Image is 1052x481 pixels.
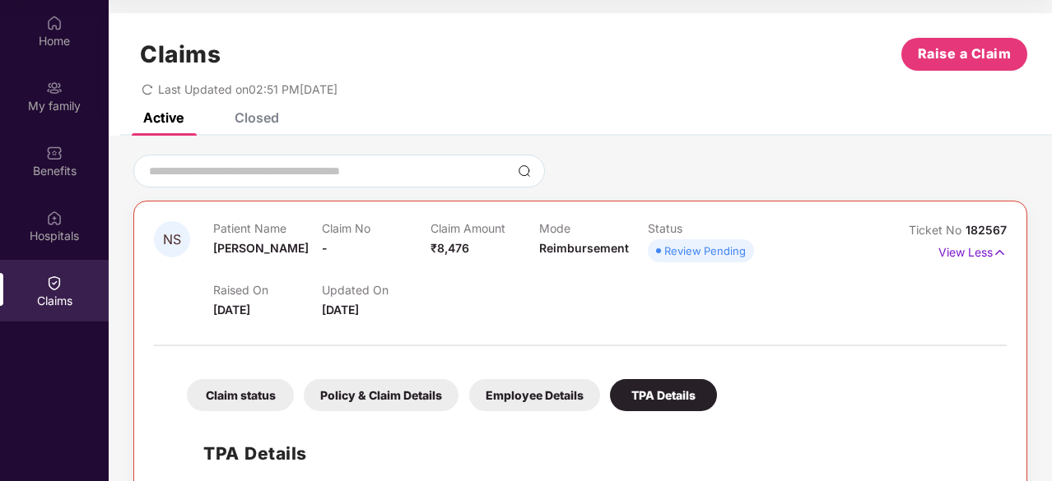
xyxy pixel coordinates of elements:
span: 182567 [966,223,1007,237]
img: svg+xml;base64,PHN2ZyB3aWR0aD0iMjAiIGhlaWdodD0iMjAiIHZpZXdCb3g9IjAgMCAyMCAyMCIgZmlsbD0ibm9uZSIgeG... [46,80,63,96]
span: - [322,241,328,255]
h1: Claims [140,40,221,68]
p: Status [648,221,756,235]
div: Policy & Claim Details [304,379,459,411]
img: svg+xml;base64,PHN2ZyBpZD0iSG9zcGl0YWxzIiB4bWxucz0iaHR0cDovL3d3dy53My5vcmcvMjAwMC9zdmciIHdpZHRoPS... [46,210,63,226]
span: [DATE] [213,303,250,317]
img: svg+xml;base64,PHN2ZyBpZD0iQ2xhaW0iIHhtbG5zPSJodHRwOi8vd3d3LnczLm9yZy8yMDAwL3N2ZyIgd2lkdGg9IjIwIi... [46,275,63,291]
span: Last Updated on 02:51 PM[DATE] [158,82,337,96]
div: Claim status [187,379,294,411]
div: Review Pending [664,243,746,259]
button: Raise a Claim [901,38,1027,71]
img: svg+xml;base64,PHN2ZyB4bWxucz0iaHR0cDovL3d3dy53My5vcmcvMjAwMC9zdmciIHdpZHRoPSIxNyIgaGVpZ2h0PSIxNy... [993,243,1007,261]
div: Closed [235,109,279,126]
p: Patient Name [213,221,322,235]
span: redo [142,82,153,96]
img: svg+xml;base64,PHN2ZyBpZD0iSG9tZSIgeG1sbnM9Imh0dHA6Ly93d3cudzMub3JnLzIwMDAvc3ZnIiB3aWR0aD0iMjAiIG... [46,15,63,31]
span: ₹8,476 [431,241,469,255]
p: Claim No [322,221,431,235]
span: Raise a Claim [918,44,1012,64]
span: Ticket No [909,223,966,237]
h1: TPA Details [203,440,307,467]
p: Claim Amount [431,221,539,235]
p: Updated On [322,283,431,297]
p: View Less [938,239,1007,261]
span: [DATE] [322,303,359,317]
div: Active [143,109,184,126]
p: Mode [539,221,648,235]
p: Raised On [213,283,322,297]
div: Employee Details [469,379,600,411]
div: TPA Details [610,379,717,411]
span: NS [163,233,181,247]
span: Reimbursement [539,241,629,255]
img: svg+xml;base64,PHN2ZyBpZD0iU2VhcmNoLTMyeDMyIiB4bWxucz0iaHR0cDovL3d3dy53My5vcmcvMjAwMC9zdmciIHdpZH... [518,164,531,178]
img: svg+xml;base64,PHN2ZyBpZD0iQmVuZWZpdHMiIHhtbG5zPSJodHRwOi8vd3d3LnczLm9yZy8yMDAwL3N2ZyIgd2lkdGg9Ij... [46,145,63,161]
span: [PERSON_NAME] [213,241,309,255]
